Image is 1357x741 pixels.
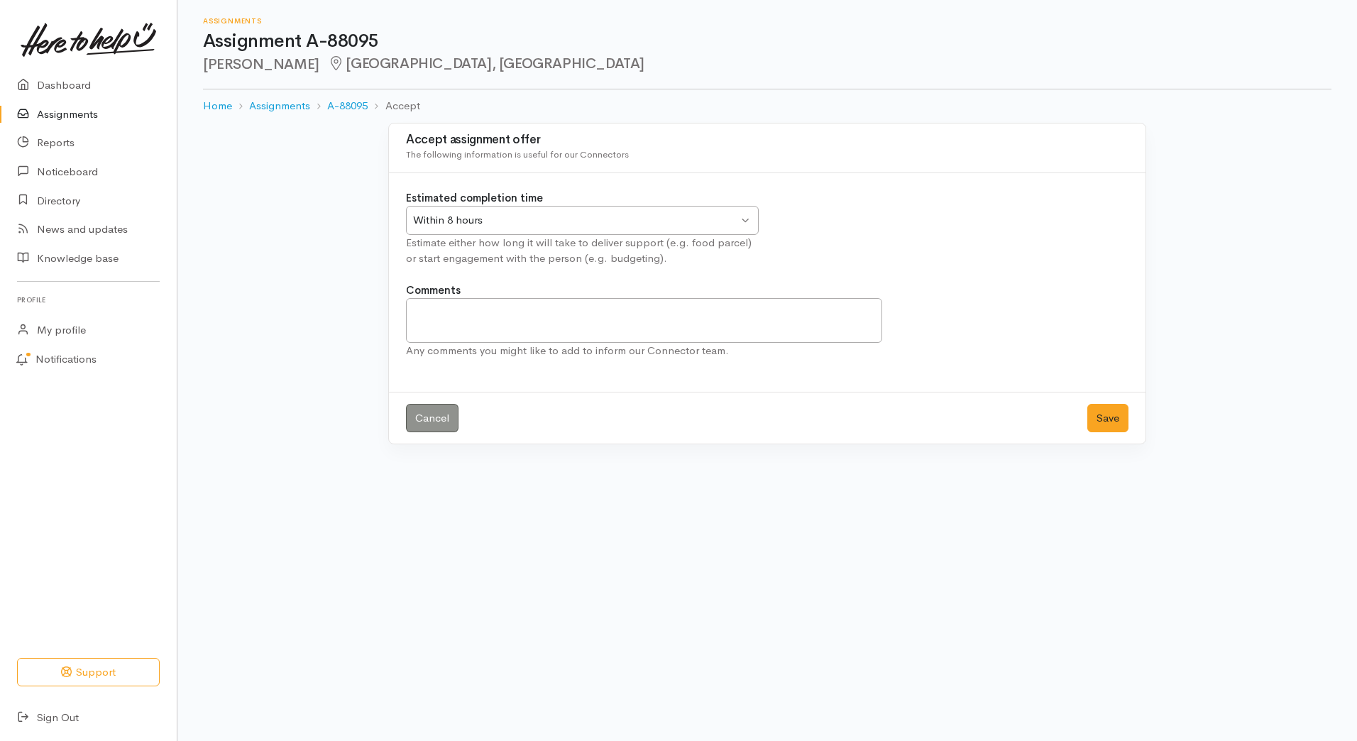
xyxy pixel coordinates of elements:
[406,190,543,207] label: Estimated completion time
[368,98,419,114] li: Accept
[203,89,1331,123] nav: breadcrumb
[203,98,232,114] a: Home
[17,290,160,309] h6: Profile
[203,17,1331,25] h6: Assignments
[413,212,738,229] div: Within 8 hours
[327,98,368,114] a: A-88095
[203,56,1331,72] h2: [PERSON_NAME]
[328,55,644,72] span: [GEOGRAPHIC_DATA], [GEOGRAPHIC_DATA]
[17,658,160,687] button: Support
[203,31,1331,52] h1: Assignment A-88095
[406,133,1128,147] h3: Accept assignment offer
[406,404,458,433] a: Cancel
[1087,404,1128,433] button: Save
[406,343,882,359] div: Any comments you might like to add to inform our Connector team.
[406,282,461,299] label: Comments
[406,235,759,267] div: Estimate either how long it will take to deliver support (e.g. food parcel) or start engagement w...
[249,98,310,114] a: Assignments
[406,148,629,160] span: The following information is useful for our Connectors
